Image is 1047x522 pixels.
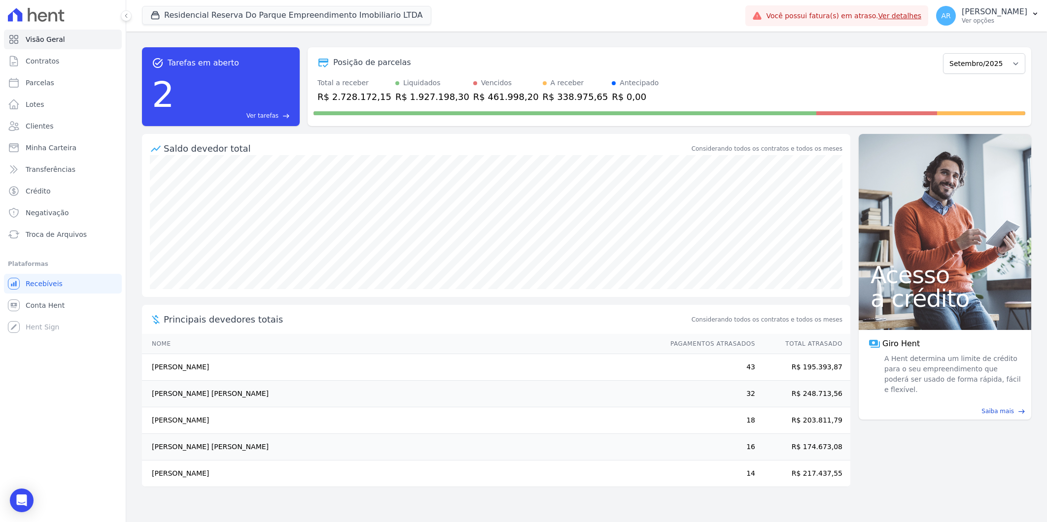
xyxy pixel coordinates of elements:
a: Parcelas [4,73,122,93]
td: R$ 203.811,79 [756,407,850,434]
td: 32 [661,381,756,407]
div: Saldo devedor total [164,142,690,155]
td: R$ 195.393,87 [756,354,850,381]
span: Saiba mais [981,407,1014,416]
span: AR [941,12,950,19]
a: Negativação [4,203,122,223]
th: Nome [142,334,661,354]
div: Vencidos [481,78,512,88]
span: Clientes [26,121,53,131]
span: Tarefas em aberto [168,57,239,69]
a: Lotes [4,95,122,114]
span: A Hent determina um limite de crédito para o seu empreendimento que poderá ser usado de forma ráp... [882,354,1021,395]
a: Recebíveis [4,274,122,294]
a: Saiba mais east [865,407,1025,416]
span: Parcelas [26,78,54,88]
td: 18 [661,407,756,434]
div: Total a receber [317,78,391,88]
span: Conta Hent [26,300,65,310]
td: 16 [661,434,756,460]
a: Clientes [4,116,122,136]
div: Liquidados [403,78,441,88]
span: Transferências [26,164,75,174]
div: Considerando todos os contratos e todos os meses [692,144,842,153]
a: Transferências [4,160,122,179]
span: Recebíveis [26,279,63,289]
td: [PERSON_NAME] [142,354,661,381]
a: Ver detalhes [878,12,922,20]
div: R$ 1.927.198,30 [395,90,469,103]
div: R$ 338.975,65 [543,90,608,103]
div: Plataformas [8,258,118,270]
td: [PERSON_NAME] [142,460,661,487]
td: R$ 174.673,08 [756,434,850,460]
span: Crédito [26,186,51,196]
a: Visão Geral [4,30,122,49]
span: Ver tarefas [246,111,279,120]
span: Giro Hent [882,338,920,350]
p: [PERSON_NAME] [962,7,1027,17]
span: Troca de Arquivos [26,229,87,239]
span: Acesso [871,263,1019,287]
span: a crédito [871,287,1019,310]
span: east [282,112,290,120]
td: [PERSON_NAME] [PERSON_NAME] [142,434,661,460]
div: R$ 0,00 [612,90,659,103]
span: task_alt [152,57,164,69]
span: Visão Geral [26,34,65,44]
p: Ver opções [962,17,1027,25]
td: [PERSON_NAME] [142,407,661,434]
a: Ver tarefas east [178,111,290,120]
div: Antecipado [620,78,659,88]
td: 43 [661,354,756,381]
button: Residencial Reserva Do Parque Empreendimento Imobiliario LTDA [142,6,431,25]
div: R$ 461.998,20 [473,90,539,103]
span: Principais devedores totais [164,313,690,326]
span: east [1018,408,1025,415]
a: Conta Hent [4,295,122,315]
span: Minha Carteira [26,143,76,153]
span: Considerando todos os contratos e todos os meses [692,315,842,324]
a: Contratos [4,51,122,71]
th: Pagamentos Atrasados [661,334,756,354]
span: Você possui fatura(s) em atraso. [766,11,921,21]
div: R$ 2.728.172,15 [317,90,391,103]
a: Minha Carteira [4,138,122,158]
div: 2 [152,69,174,120]
th: Total Atrasado [756,334,850,354]
a: Troca de Arquivos [4,225,122,244]
div: Open Intercom Messenger [10,489,34,512]
td: 14 [661,460,756,487]
span: Contratos [26,56,59,66]
td: R$ 217.437,55 [756,460,850,487]
div: Posição de parcelas [333,57,411,68]
td: [PERSON_NAME] [PERSON_NAME] [142,381,661,407]
a: Crédito [4,181,122,201]
span: Lotes [26,99,44,109]
button: AR [PERSON_NAME] Ver opções [928,2,1047,30]
div: A receber [551,78,584,88]
td: R$ 248.713,56 [756,381,850,407]
span: Negativação [26,208,69,218]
